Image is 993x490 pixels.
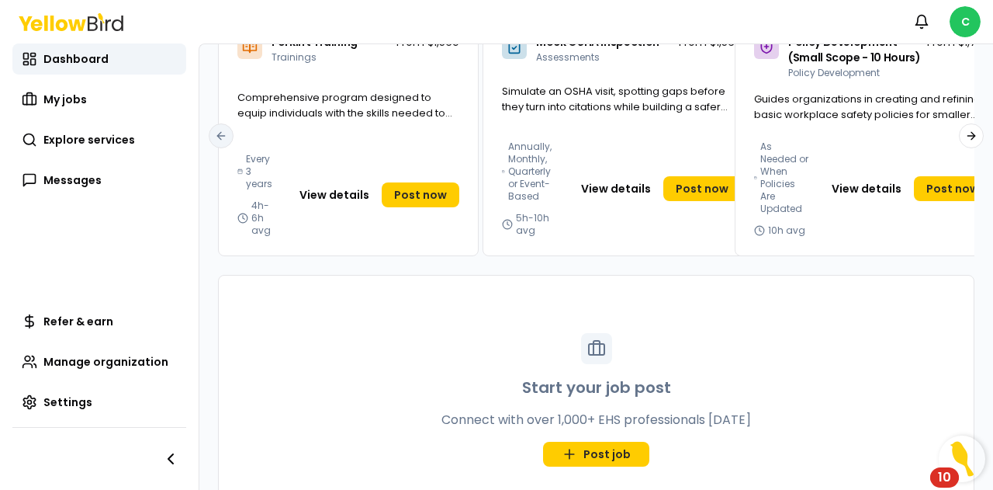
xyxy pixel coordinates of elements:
span: Trainings [272,50,317,64]
button: View details [290,182,379,207]
a: Explore services [12,124,186,155]
span: 5h-10h avg [516,212,559,237]
a: Settings [12,387,186,418]
a: Refer & earn [12,306,186,337]
button: View details [572,176,660,201]
span: C [950,6,981,37]
span: Policy Development [788,66,880,79]
h3: Start your job post [522,377,671,398]
span: Post now [676,181,728,196]
span: Refer & earn [43,314,113,329]
span: 4h-6h avg [251,200,278,237]
span: Post now [926,181,979,196]
span: Settings [43,394,92,410]
span: Dashboard [43,51,109,67]
a: Post now [663,176,741,201]
span: My jobs [43,92,87,107]
span: As Needed or When Policies Are Updated [760,141,810,215]
span: Post now [394,187,447,203]
a: Post job [543,442,649,467]
span: Comprehensive program designed to equip individuals with the skills needed to safely operate a fo... [237,90,452,135]
button: View details [822,176,911,201]
span: Simulate an OSHA visit, spotting gaps before they turn into citations while building a safer work... [502,84,728,129]
span: Assessments [536,50,600,64]
span: 10h avg [768,224,805,237]
span: Policy Development (Small Scope - 10 Hours) [788,34,921,65]
span: Messages [43,172,102,188]
span: Every 3 years [246,153,278,190]
a: My jobs [12,84,186,115]
span: Explore services [43,132,135,148]
span: Annually, Monthly, Quarterly or Event-Based [508,141,559,203]
a: Dashboard [12,43,186,75]
a: Post now [914,176,991,201]
a: Messages [12,165,186,196]
span: Manage organization [43,354,168,370]
button: Open Resource Center, 10 new notifications [939,436,985,482]
span: Guides organizations in creating and refining basic workplace safety policies for smaller operati... [754,92,981,137]
p: Connect with over 1,000+ EHS professionals [DATE] [441,411,751,429]
a: Manage organization [12,346,186,377]
a: Post now [382,182,459,207]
